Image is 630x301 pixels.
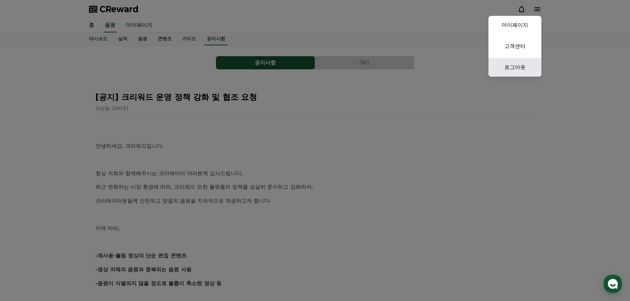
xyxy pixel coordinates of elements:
a: 대화 [44,209,85,226]
a: 설정 [85,209,127,226]
span: 대화 [61,220,68,225]
a: 홈 [2,209,44,226]
span: 설정 [102,219,110,225]
button: 마이페이지 고객센터 로그아웃 [488,16,541,77]
a: 로그아웃 [488,58,541,77]
span: 홈 [21,219,25,225]
a: 고객센터 [488,37,541,56]
a: 마이페이지 [488,16,541,34]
